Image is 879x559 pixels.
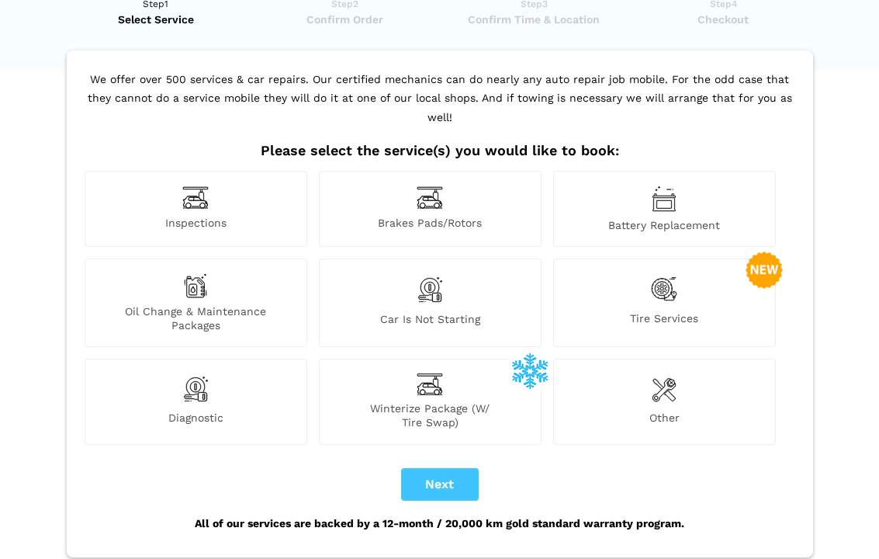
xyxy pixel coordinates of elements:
[85,305,306,333] span: Oil Change & Maintenance Packages
[67,12,246,28] span: Select Service
[320,313,541,333] span: Car is not starting
[554,219,775,233] span: Battery Replacement
[320,402,541,430] span: Winterize Package (W/ Tire Swap)
[554,411,775,430] span: Other
[81,143,799,160] h2: Please select the service(s) you would like to book:
[255,12,434,28] span: Confirm Order
[445,12,624,28] span: Confirm Time & Location
[85,217,306,233] span: Inspections
[634,12,813,28] span: Checkout
[81,71,799,144] p: We offer over 500 services & car repairs. Our certified mechanics can do nearly any auto repair j...
[554,312,775,333] span: Tire Services
[85,411,306,430] span: Diagnostic
[320,217,541,233] span: Brakes Pads/Rotors
[401,469,479,502] button: Next
[511,352,549,390] img: winterize-icon_1.png
[81,502,799,547] div: All of our services are backed by a 12-month / 20,000 km gold standard warranty program.
[746,252,783,290] img: new-badge-2-48.png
